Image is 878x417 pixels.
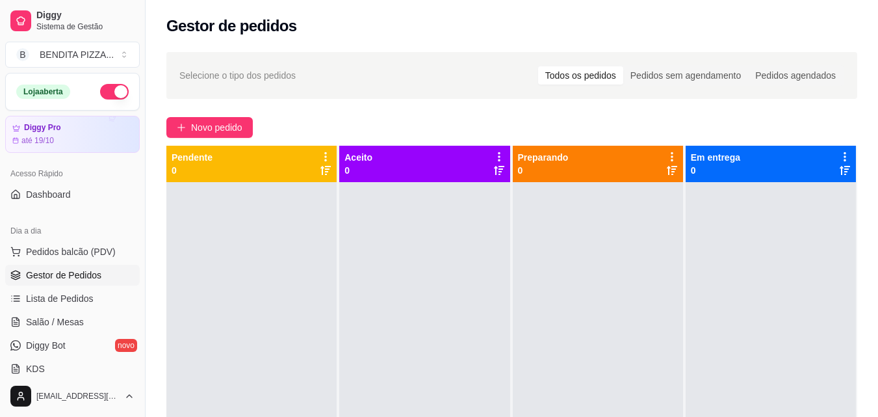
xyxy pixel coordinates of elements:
[5,265,140,286] a: Gestor de Pedidos
[5,288,140,309] a: Lista de Pedidos
[5,335,140,356] a: Diggy Botnovo
[26,245,116,258] span: Pedidos balcão (PDV)
[26,269,101,282] span: Gestor de Pedidos
[172,164,213,177] p: 0
[16,85,70,99] div: Loja aberta
[748,66,843,85] div: Pedidos agendados
[36,21,135,32] span: Sistema de Gestão
[5,5,140,36] a: DiggySistema de Gestão
[5,116,140,153] a: Diggy Proaté 19/10
[5,381,140,412] button: [EMAIL_ADDRESS][DOMAIN_NAME]
[166,117,253,138] button: Novo pedido
[5,42,140,68] button: Select a team
[179,68,296,83] span: Selecione o tipo dos pedidos
[177,123,186,132] span: plus
[5,184,140,205] a: Dashboard
[344,164,372,177] p: 0
[21,135,54,146] article: até 19/10
[344,151,372,164] p: Aceito
[518,151,569,164] p: Preparando
[691,151,740,164] p: Em entrega
[100,84,129,100] button: Alterar Status
[623,66,748,85] div: Pedidos sem agendamento
[36,391,119,401] span: [EMAIL_ADDRESS][DOMAIN_NAME]
[36,10,135,21] span: Diggy
[40,48,114,61] div: BENDITA PIZZA ...
[26,316,84,329] span: Salão / Mesas
[5,163,140,184] div: Acesso Rápido
[26,362,45,375] span: KDS
[26,339,66,352] span: Diggy Bot
[518,164,569,177] p: 0
[538,66,623,85] div: Todos os pedidos
[5,358,140,379] a: KDS
[24,123,61,133] article: Diggy Pro
[5,312,140,332] a: Salão / Mesas
[166,16,297,36] h2: Gestor de pedidos
[26,188,71,201] span: Dashboard
[191,120,242,135] span: Novo pedido
[172,151,213,164] p: Pendente
[5,241,140,262] button: Pedidos balcão (PDV)
[16,48,29,61] span: B
[26,292,94,305] span: Lista de Pedidos
[5,221,140,241] div: Dia a dia
[691,164,740,177] p: 0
